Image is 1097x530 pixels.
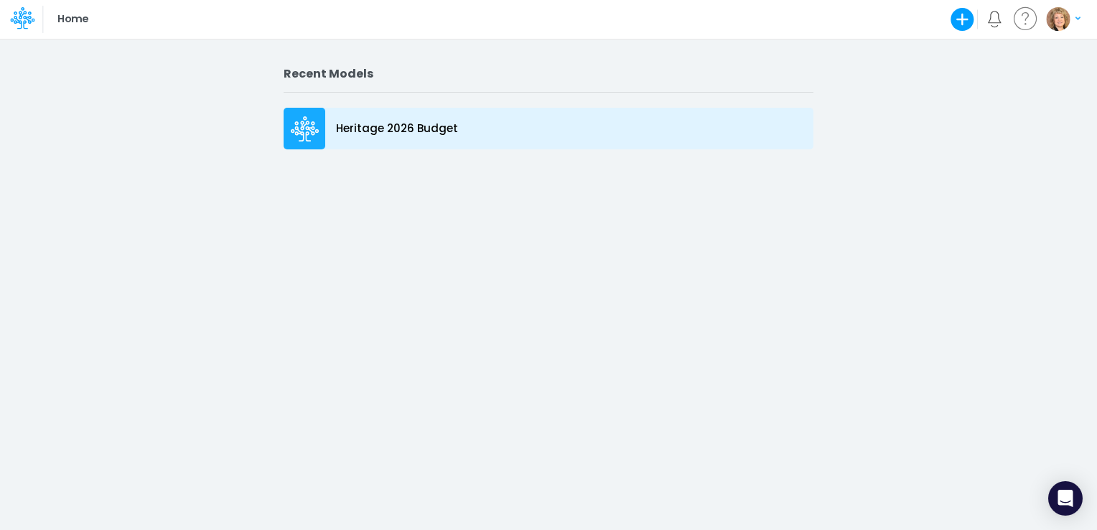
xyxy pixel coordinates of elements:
h2: Recent Models [284,67,813,80]
a: Notifications [986,11,1003,27]
p: Home [57,11,88,27]
p: Heritage 2026 Budget [336,121,458,137]
a: Heritage 2026 Budget [284,104,813,153]
div: Open Intercom Messenger [1048,481,1083,516]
